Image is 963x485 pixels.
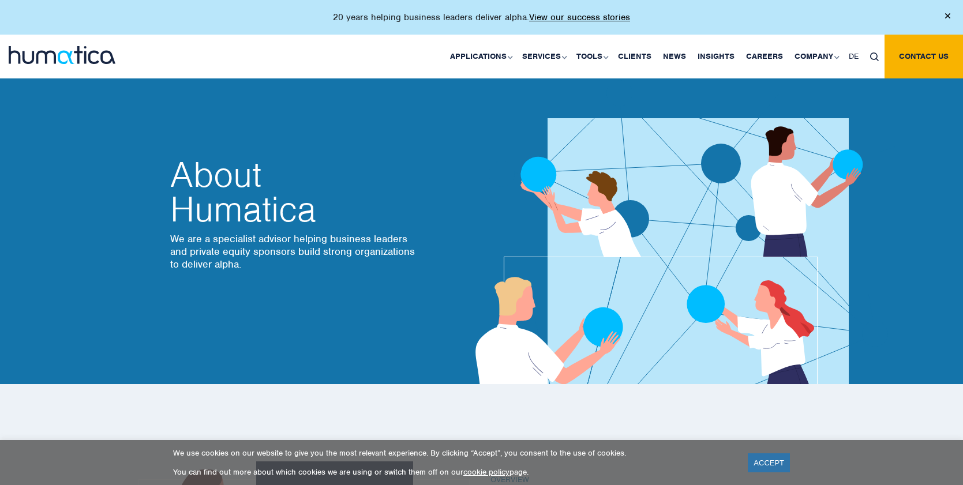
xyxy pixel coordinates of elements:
a: Insights [692,35,740,78]
p: You can find out more about which cookies we are using or switch them off on our page. [173,467,733,477]
a: Company [789,35,843,78]
p: 20 years helping business leaders deliver alpha. [333,12,630,23]
a: cookie policy [463,467,509,477]
a: Clients [612,35,657,78]
p: We are a specialist advisor helping business leaders and private equity sponsors build strong org... [170,232,418,270]
a: Careers [740,35,789,78]
img: search_icon [870,52,879,61]
span: About [170,157,418,192]
p: We use cookies on our website to give you the most relevant experience. By clicking “Accept”, you... [173,448,733,458]
a: Tools [571,35,612,78]
img: about_banner1 [441,51,895,384]
a: View our success stories [529,12,630,23]
a: Applications [444,35,516,78]
a: News [657,35,692,78]
a: Services [516,35,571,78]
a: Contact us [885,35,963,78]
a: ACCEPT [748,453,790,472]
img: logo [9,46,115,64]
a: DE [843,35,864,78]
span: DE [849,51,859,61]
h2: Humatica [170,157,418,227]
